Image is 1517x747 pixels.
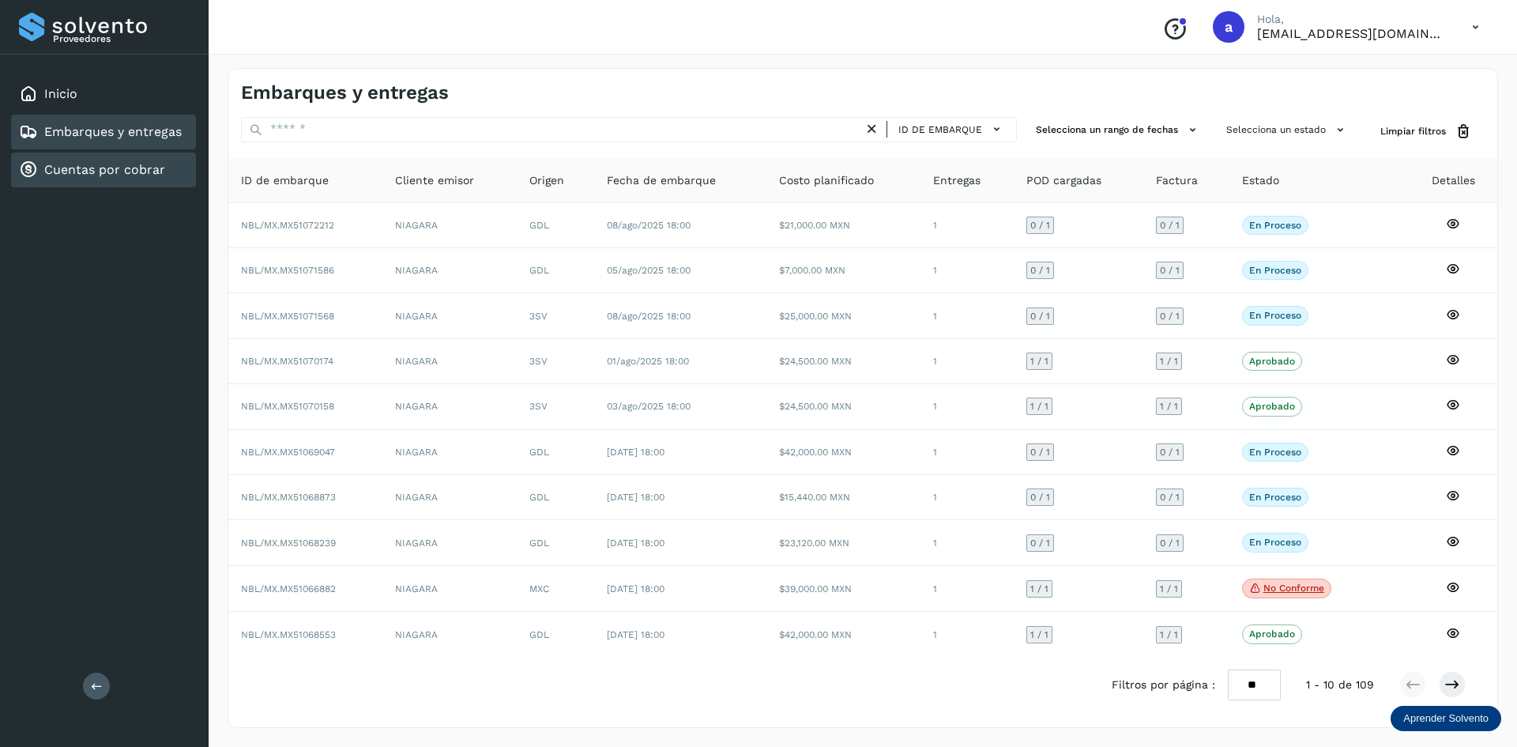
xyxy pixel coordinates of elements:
span: 1 / 1 [1030,630,1048,639]
p: En proceso [1249,220,1301,231]
td: GDL [517,248,594,293]
span: NBL/MX.MX51069047 [241,447,335,458]
span: 1 / 1 [1030,357,1048,366]
div: Cuentas por cobrar [11,153,196,187]
td: NIAGARA [382,566,517,613]
span: 0 / 1 [1030,221,1050,230]
span: NBL/MX.MX51068873 [241,492,336,503]
td: NIAGARA [382,339,517,384]
span: 0 / 1 [1160,447,1180,457]
td: 3SV [517,339,594,384]
span: NBL/MX.MX51068553 [241,629,336,640]
span: [DATE] 18:00 [607,583,664,594]
span: [DATE] 18:00 [607,492,664,503]
td: $15,440.00 MXN [766,475,920,520]
td: 1 [920,475,1014,520]
button: ID de embarque [894,118,1010,141]
p: aux.facturacion@atpilot.mx [1257,26,1447,41]
td: 1 [920,384,1014,429]
td: 1 [920,430,1014,475]
td: GDL [517,520,594,565]
span: 0 / 1 [1160,538,1180,548]
td: 1 [920,612,1014,656]
td: $21,000.00 MXN [766,203,920,248]
td: 1 [920,339,1014,384]
div: Inicio [11,77,196,111]
span: Factura [1156,172,1198,189]
span: Entregas [933,172,981,189]
p: Aprender Solvento [1403,712,1489,725]
span: 1 / 1 [1160,357,1178,366]
td: $24,500.00 MXN [766,339,920,384]
span: 0 / 1 [1160,266,1180,275]
span: 0 / 1 [1030,492,1050,502]
button: Selecciona un rango de fechas [1030,117,1207,143]
span: 0 / 1 [1030,447,1050,457]
td: 1 [920,203,1014,248]
td: 1 [920,520,1014,565]
span: 01/ago/2025 18:00 [607,356,689,367]
td: NIAGARA [382,520,517,565]
span: [DATE] 18:00 [607,538,664,549]
td: GDL [517,475,594,520]
td: NIAGARA [382,384,517,429]
span: 0 / 1 [1030,266,1050,275]
td: 3SV [517,293,594,338]
td: $39,000.00 MXN [766,566,920,613]
span: Limpiar filtros [1380,124,1446,138]
div: Aprender Solvento [1391,706,1501,731]
td: NIAGARA [382,248,517,293]
td: $42,000.00 MXN [766,612,920,656]
td: 3SV [517,384,594,429]
span: 05/ago/2025 18:00 [607,265,691,276]
td: NIAGARA [382,612,517,656]
a: Embarques y entregas [44,124,182,139]
span: 0 / 1 [1160,492,1180,502]
td: $42,000.00 MXN [766,430,920,475]
span: 08/ago/2025 18:00 [607,220,691,231]
td: GDL [517,203,594,248]
span: ID de embarque [898,123,982,137]
td: 1 [920,566,1014,613]
span: 1 / 1 [1160,584,1178,594]
td: MXC [517,566,594,613]
span: 0 / 1 [1160,221,1180,230]
span: Cliente emisor [395,172,474,189]
span: 1 / 1 [1160,402,1178,411]
span: NBL/MX.MX51068239 [241,538,336,549]
span: Filtros por página : [1112,677,1215,693]
span: 0 / 1 [1030,538,1050,548]
span: 1 / 1 [1030,402,1048,411]
p: En proceso [1249,492,1301,503]
span: NBL/MX.MX51066882 [241,583,336,594]
span: Detalles [1432,172,1475,189]
p: Aprobado [1249,356,1295,367]
span: 08/ago/2025 18:00 [607,311,691,322]
td: $23,120.00 MXN [766,520,920,565]
p: En proceso [1249,265,1301,276]
span: 03/ago/2025 18:00 [607,401,691,412]
td: NIAGARA [382,293,517,338]
a: Inicio [44,86,77,101]
td: $25,000.00 MXN [766,293,920,338]
span: POD cargadas [1026,172,1101,189]
span: NBL/MX.MX51070158 [241,401,334,412]
span: Costo planificado [779,172,874,189]
span: NBL/MX.MX51071568 [241,311,334,322]
span: NBL/MX.MX51070174 [241,356,333,367]
span: Estado [1242,172,1279,189]
td: 1 [920,293,1014,338]
span: [DATE] 18:00 [607,447,664,458]
span: 1 / 1 [1160,630,1178,639]
span: NBL/MX.MX51071586 [241,265,334,276]
p: Hola, [1257,13,1447,26]
p: Aprobado [1249,628,1295,639]
td: NIAGARA [382,203,517,248]
td: $7,000.00 MXN [766,248,920,293]
p: En proceso [1249,537,1301,548]
h4: Embarques y entregas [241,81,449,104]
p: Proveedores [53,33,190,44]
button: Selecciona un estado [1220,117,1355,143]
span: [DATE] 18:00 [607,629,664,640]
span: Fecha de embarque [607,172,716,189]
